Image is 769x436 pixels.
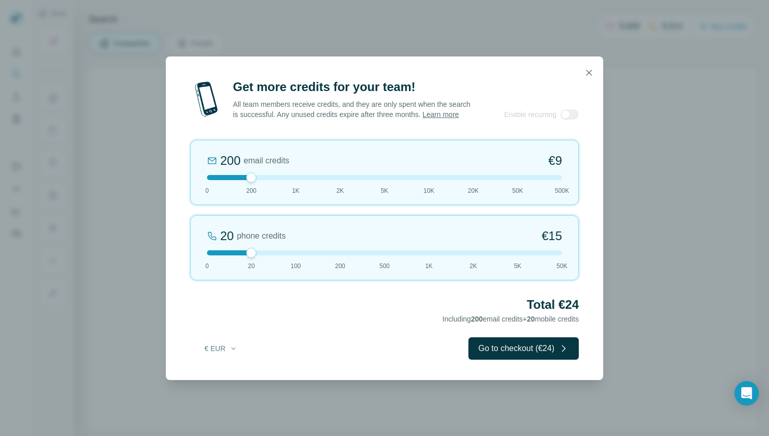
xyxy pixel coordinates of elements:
[424,186,434,195] span: 10K
[220,153,241,169] div: 200
[512,186,523,195] span: 50K
[197,339,245,358] button: € EUR
[468,337,579,360] button: Go to checkout (€24)
[290,261,301,271] span: 100
[205,186,209,195] span: 0
[292,186,300,195] span: 1K
[504,109,556,120] span: Enable recurring
[425,261,433,271] span: 1K
[190,297,579,313] h2: Total €24
[248,261,255,271] span: 20
[190,79,223,120] img: mobile-phone
[556,261,567,271] span: 50K
[233,99,471,120] p: All team members receive credits, and they are only spent when the search is successful. Any unus...
[469,261,477,271] span: 2K
[468,186,479,195] span: 20K
[542,228,562,244] span: €15
[423,110,459,119] a: Learn more
[205,261,209,271] span: 0
[335,261,345,271] span: 200
[514,261,521,271] span: 5K
[244,155,289,167] span: email credits
[379,261,390,271] span: 500
[246,186,256,195] span: 200
[442,315,579,323] span: Including email credits + mobile credits
[555,186,569,195] span: 500K
[734,381,759,405] div: Open Intercom Messenger
[381,186,389,195] span: 5K
[527,315,535,323] span: 20
[237,230,286,242] span: phone credits
[336,186,344,195] span: 2K
[471,315,483,323] span: 200
[220,228,234,244] div: 20
[548,153,562,169] span: €9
